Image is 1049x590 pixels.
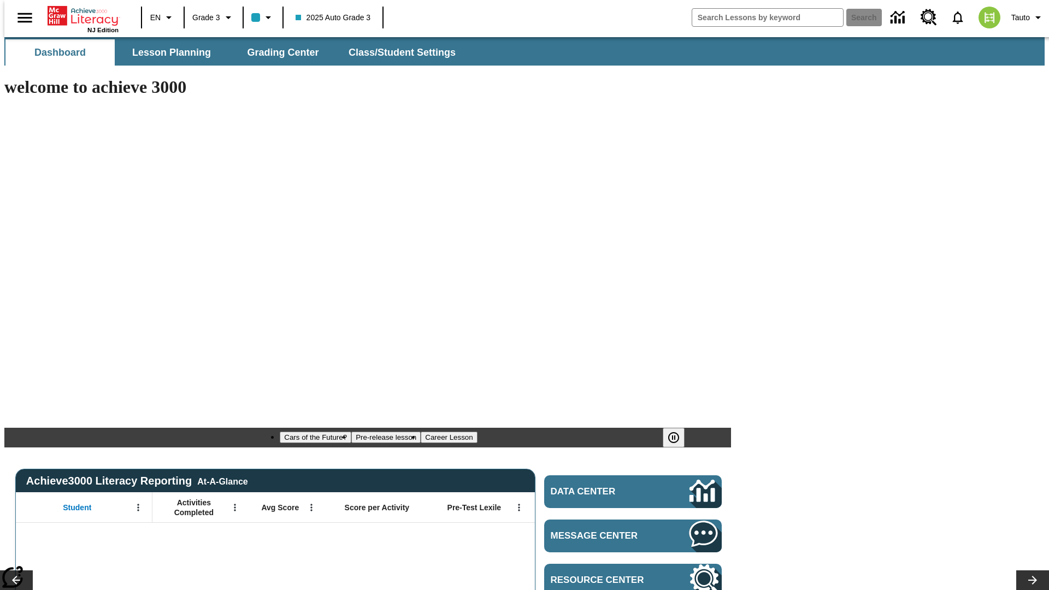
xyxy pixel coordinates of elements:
[247,8,279,27] button: Class color is light blue. Change class color
[551,530,657,541] span: Message Center
[130,499,146,516] button: Open Menu
[692,9,843,26] input: search field
[4,39,465,66] div: SubNavbar
[663,428,696,447] div: Pause
[150,12,161,23] span: EN
[228,39,338,66] button: Grading Center
[4,37,1045,66] div: SubNavbar
[247,46,319,59] span: Grading Center
[192,12,220,23] span: Grade 3
[158,498,230,517] span: Activities Completed
[1007,8,1049,27] button: Profile/Settings
[9,2,41,34] button: Open side menu
[26,475,248,487] span: Achieve3000 Literacy Reporting
[280,432,351,443] button: Slide 1 Cars of the Future?
[340,39,464,66] button: Class/Student Settings
[4,77,731,97] h1: welcome to achieve 3000
[544,475,722,508] a: Data Center
[197,475,247,487] div: At-A-Glance
[447,503,502,512] span: Pre-Test Lexile
[63,503,91,512] span: Student
[48,5,119,27] a: Home
[551,575,657,586] span: Resource Center
[5,39,115,66] button: Dashboard
[421,432,477,443] button: Slide 3 Career Lesson
[884,3,914,33] a: Data Center
[48,4,119,33] div: Home
[1011,12,1030,23] span: Tauto
[345,503,410,512] span: Score per Activity
[132,46,211,59] span: Lesson Planning
[972,3,1007,32] button: Select a new avatar
[944,3,972,32] a: Notifications
[351,432,421,443] button: Slide 2 Pre-release lesson
[188,8,239,27] button: Grade: Grade 3, Select a grade
[979,7,1000,28] img: avatar image
[544,520,722,552] a: Message Center
[261,503,299,512] span: Avg Score
[551,486,653,497] span: Data Center
[227,499,243,516] button: Open Menu
[145,8,180,27] button: Language: EN, Select a language
[87,27,119,33] span: NJ Edition
[296,12,371,23] span: 2025 Auto Grade 3
[303,499,320,516] button: Open Menu
[349,46,456,59] span: Class/Student Settings
[1016,570,1049,590] button: Lesson carousel, Next
[914,3,944,32] a: Resource Center, Will open in new tab
[117,39,226,66] button: Lesson Planning
[511,499,527,516] button: Open Menu
[34,46,86,59] span: Dashboard
[663,428,685,447] button: Pause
